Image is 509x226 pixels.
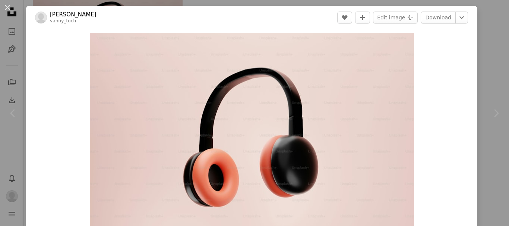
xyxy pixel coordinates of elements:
[50,11,97,18] a: [PERSON_NAME]
[355,12,370,23] button: Add to Collection
[455,12,468,23] button: Choose download size
[373,12,418,23] button: Edit image
[421,12,456,23] a: Download
[337,12,352,23] button: Like
[50,18,76,23] a: vanny_toch
[483,77,509,149] div: Next
[35,12,47,23] img: Go to Vanny Toch's profile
